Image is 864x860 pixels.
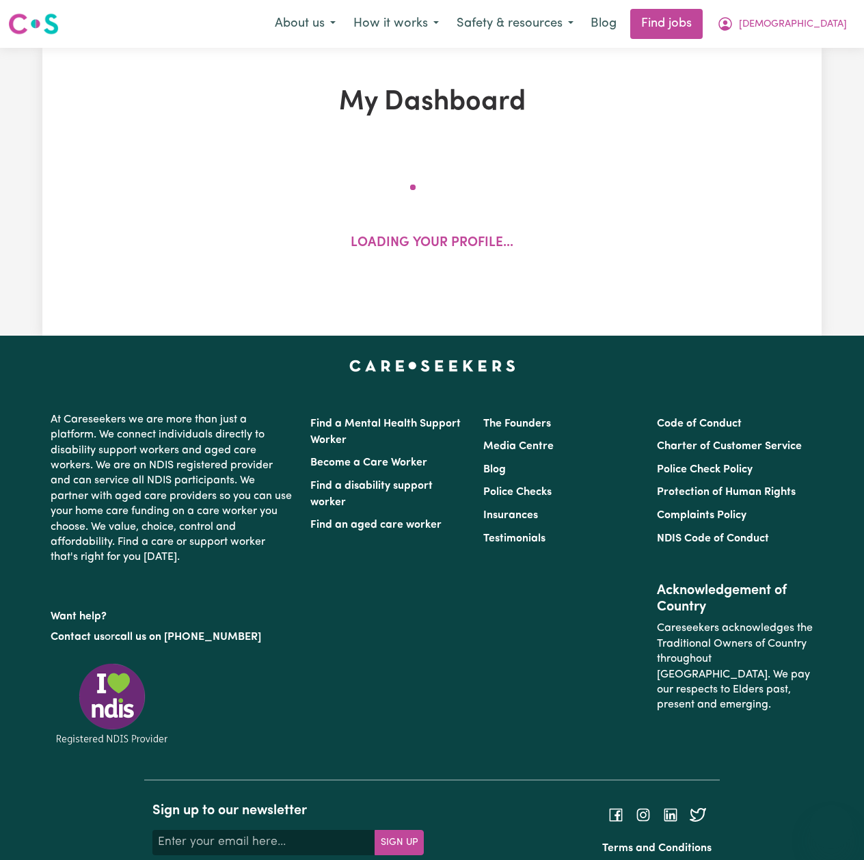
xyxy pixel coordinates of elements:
[351,234,513,254] p: Loading your profile...
[375,830,424,855] button: Subscribe
[310,418,461,446] a: Find a Mental Health Support Worker
[690,809,706,820] a: Follow Careseekers on Twitter
[8,8,59,40] a: Careseekers logo
[310,520,442,530] a: Find an aged care worker
[8,12,59,36] img: Careseekers logo
[608,809,624,820] a: Follow Careseekers on Facebook
[310,481,433,508] a: Find a disability support worker
[349,360,515,371] a: Careseekers home page
[115,632,261,643] a: call us on [PHONE_NUMBER]
[448,10,582,38] button: Safety & resources
[266,10,345,38] button: About us
[657,582,813,615] h2: Acknowledgement of Country
[483,441,554,452] a: Media Centre
[602,843,712,854] a: Terms and Conditions
[708,10,856,38] button: My Account
[51,407,294,571] p: At Careseekers we are more than just a platform. We connect individuals directly to disability su...
[310,457,427,468] a: Become a Care Worker
[739,17,847,32] span: [DEMOGRAPHIC_DATA]
[345,10,448,38] button: How it works
[657,615,813,718] p: Careseekers acknowledges the Traditional Owners of Country throughout [GEOGRAPHIC_DATA]. We pay o...
[483,510,538,521] a: Insurances
[657,533,769,544] a: NDIS Code of Conduct
[483,487,552,498] a: Police Checks
[152,803,424,819] h2: Sign up to our newsletter
[657,510,746,521] a: Complaints Policy
[657,487,796,498] a: Protection of Human Rights
[483,533,545,544] a: Testimonials
[51,624,294,650] p: or
[483,418,551,429] a: The Founders
[51,632,105,643] a: Contact us
[657,464,753,475] a: Police Check Policy
[657,441,802,452] a: Charter of Customer Service
[483,464,506,475] a: Blog
[630,9,703,39] a: Find jobs
[180,86,684,119] h1: My Dashboard
[635,809,651,820] a: Follow Careseekers on Instagram
[51,604,294,624] p: Want help?
[152,830,375,855] input: Enter your email here...
[582,9,625,39] a: Blog
[662,809,679,820] a: Follow Careseekers on LinkedIn
[51,661,174,747] img: Registered NDIS provider
[657,418,742,429] a: Code of Conduct
[809,805,853,849] iframe: Button to launch messaging window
